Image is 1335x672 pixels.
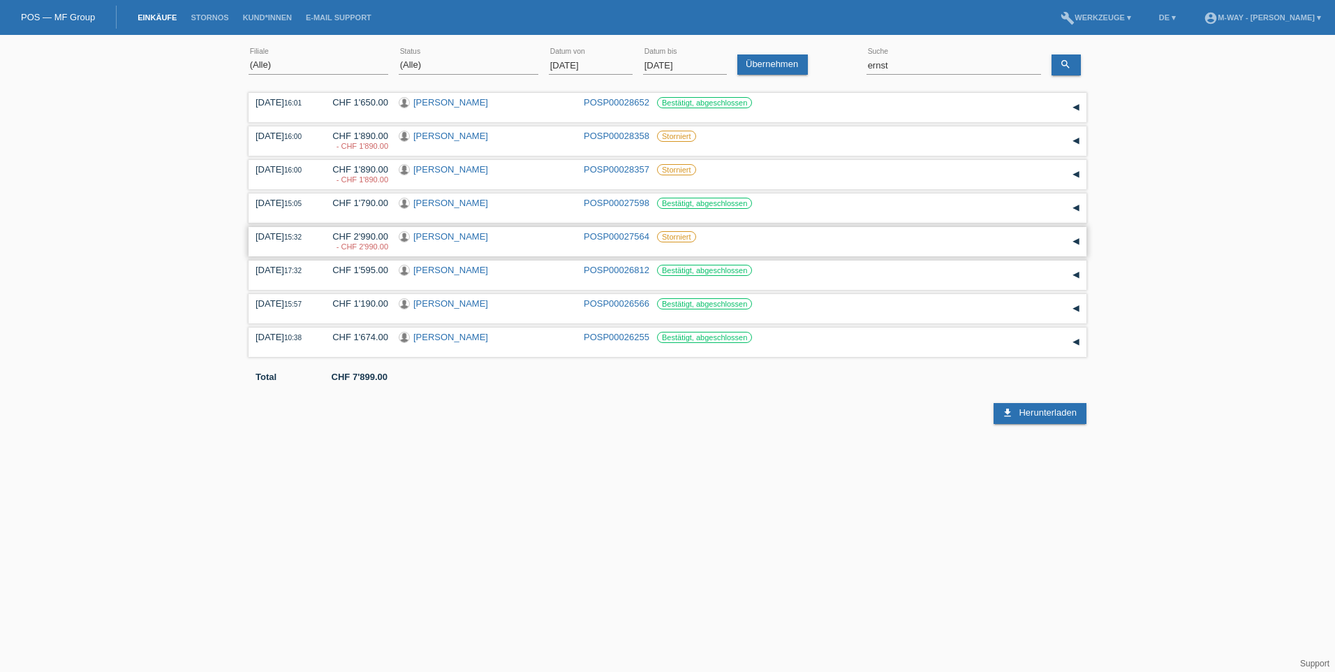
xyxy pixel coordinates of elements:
span: 10:38 [284,334,302,342]
div: CHF 1'595.00 [322,265,388,275]
div: [DATE] [256,231,311,242]
div: [DATE] [256,164,311,175]
span: 17:32 [284,267,302,275]
a: Stornos [184,13,235,22]
a: [PERSON_NAME] [413,131,488,141]
div: CHF 1'890.00 [322,164,388,185]
label: Bestätigt, abgeschlossen [657,97,752,108]
div: 13.10.2025 / Veloloft TV - Ist von der Bestellung zurückgetreten [322,142,388,150]
a: POSP00026566 [584,298,649,309]
div: CHF 1'674.00 [322,332,388,342]
b: Total [256,372,276,382]
a: POSP00028652 [584,97,649,108]
label: Bestätigt, abgeschlossen [657,198,752,209]
label: Bestätigt, abgeschlossen [657,298,752,309]
a: DE ▾ [1152,13,1183,22]
a: POS — MF Group [21,12,95,22]
div: 13.10.2025 / Veloloft TV - Ist von der Bestellung zurückgetreten [322,175,388,184]
div: auf-/zuklappen [1065,298,1086,319]
label: Storniert [657,131,696,142]
label: Bestätigt, abgeschlossen [657,332,752,343]
a: [PERSON_NAME] [413,198,488,208]
div: [DATE] [256,265,311,275]
a: download Herunterladen [994,403,1086,424]
span: Herunterladen [1019,407,1076,418]
a: [PERSON_NAME] [413,332,488,342]
div: CHF 1'650.00 [322,97,388,108]
a: [PERSON_NAME] [413,97,488,108]
div: [DATE] [256,198,311,208]
a: account_circlem-way - [PERSON_NAME] ▾ [1197,13,1328,22]
i: download [1002,407,1013,418]
div: [DATE] [256,131,311,141]
div: CHF 2'990.00 [322,231,388,252]
a: [PERSON_NAME] [413,164,488,175]
div: CHF 1'190.00 [322,298,388,309]
a: E-Mail Support [299,13,378,22]
a: POSP00027598 [584,198,649,208]
a: Übernehmen [737,54,808,75]
a: [PERSON_NAME] [413,298,488,309]
div: auf-/zuklappen [1065,164,1086,185]
a: POSP00028357 [584,164,649,175]
label: Storniert [657,164,696,175]
a: search [1052,54,1081,75]
a: Einkäufe [131,13,184,22]
a: Support [1300,659,1329,669]
div: auf-/zuklappen [1065,97,1086,118]
div: auf-/zuklappen [1065,332,1086,353]
div: [DATE] [256,298,311,309]
span: 16:01 [284,99,302,107]
span: 16:00 [284,166,302,174]
div: CHF 1'790.00 [322,198,388,208]
a: POSP00028358 [584,131,649,141]
i: account_circle [1204,11,1218,25]
a: POSP00026255 [584,332,649,342]
div: auf-/zuklappen [1065,231,1086,252]
label: Storniert [657,231,696,242]
span: 15:05 [284,200,302,207]
div: CHF 1'890.00 [322,131,388,152]
span: 15:32 [284,233,302,241]
div: 29.09.2025 / Veloloft TV - Meldet sich aufgrund der Auslieferung nicht [322,242,388,251]
span: 16:00 [284,133,302,140]
a: [PERSON_NAME] [413,265,488,275]
span: 15:57 [284,300,302,308]
div: [DATE] [256,97,311,108]
div: auf-/zuklappen [1065,198,1086,219]
a: POSP00026812 [584,265,649,275]
a: [PERSON_NAME] [413,231,488,242]
i: search [1060,59,1071,70]
label: Bestätigt, abgeschlossen [657,265,752,276]
a: buildWerkzeuge ▾ [1054,13,1138,22]
div: auf-/zuklappen [1065,265,1086,286]
div: [DATE] [256,332,311,342]
div: auf-/zuklappen [1065,131,1086,152]
a: Kund*innen [236,13,299,22]
a: POSP00027564 [584,231,649,242]
b: CHF 7'899.00 [332,372,388,382]
i: build [1061,11,1075,25]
